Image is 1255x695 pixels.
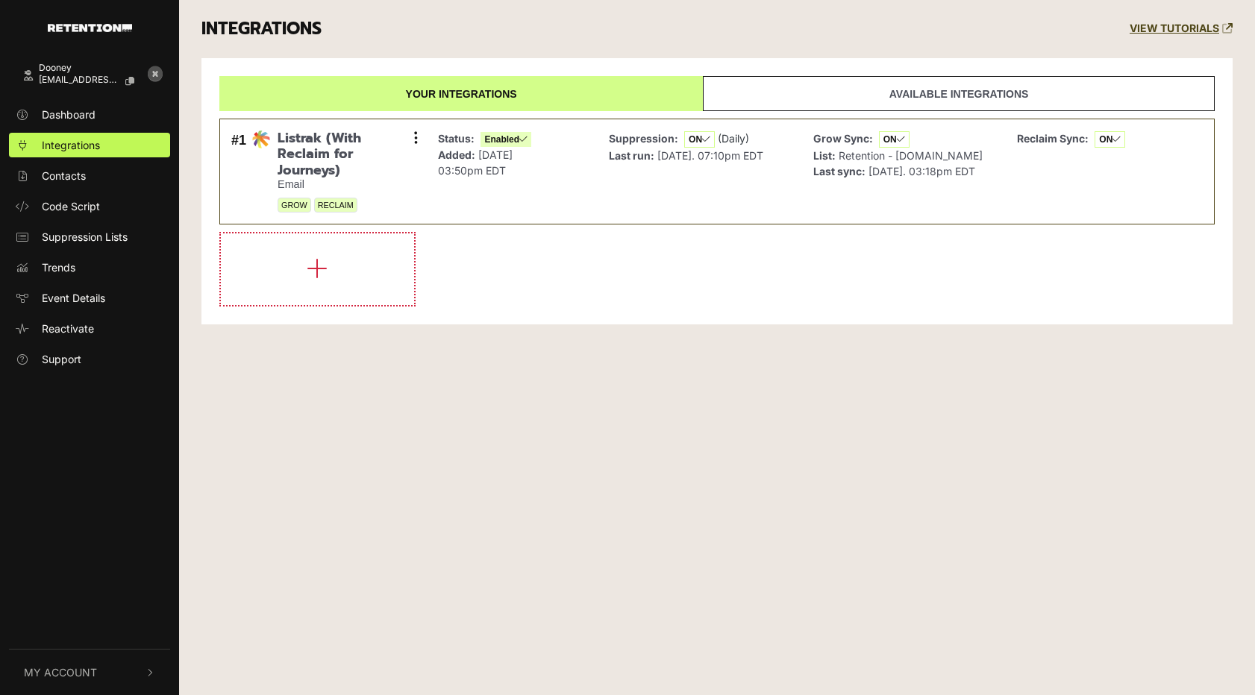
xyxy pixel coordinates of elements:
strong: Suppression: [609,132,678,145]
strong: Status: [438,132,475,145]
span: Contacts [42,168,86,183]
span: ON [684,131,715,148]
span: Retention - [DOMAIN_NAME] [839,149,983,162]
a: Suppression Lists [9,224,170,249]
strong: Reclaim Sync: [1017,132,1089,145]
span: Event Details [42,290,105,306]
a: Dashboard [9,102,170,127]
span: Listrak (With Reclaim for Journeys) [278,130,416,179]
button: My Account [9,650,170,695]
span: ON [1095,131,1125,148]
a: Available integrations [703,76,1215,111]
span: ON [879,131,910,148]
a: Support [9,347,170,371]
div: #1 [231,130,246,213]
a: Code Script [9,194,170,218]
span: [EMAIL_ADDRESS][DOMAIN_NAME] [39,75,120,85]
span: Dashboard [42,107,96,122]
a: Event Details [9,286,170,310]
span: [DATE] 03:50pm EDT [438,148,513,177]
a: Contacts [9,163,170,188]
strong: Last sync: [813,165,866,177]
a: Your integrations [219,76,703,111]
strong: List: [813,149,836,162]
img: Retention.com [48,24,132,32]
span: Reactivate [42,321,94,336]
small: Email [278,178,416,191]
strong: Grow Sync: [813,132,873,145]
span: RECLAIM [314,198,357,213]
span: GROW [278,198,311,213]
span: Suppression Lists [42,229,128,245]
span: Code Script [42,198,100,214]
strong: Last run: [609,149,654,162]
div: Dooney [39,63,146,73]
span: Integrations [42,137,100,153]
a: Trends [9,255,170,280]
strong: Added: [438,148,475,161]
span: Enabled [481,132,531,147]
span: Support [42,351,81,367]
a: Dooney [EMAIL_ADDRESS][DOMAIN_NAME] [9,56,140,96]
a: Integrations [9,133,170,157]
span: [DATE]. 07:10pm EDT [657,149,763,162]
span: [DATE]. 03:18pm EDT [869,165,975,177]
img: Listrak (With Reclaim for Journeys) [252,130,270,148]
span: My Account [24,664,97,680]
a: VIEW TUTORIALS [1130,22,1233,35]
span: Trends [42,260,75,275]
span: (Daily) [718,132,749,145]
a: Reactivate [9,316,170,341]
h3: INTEGRATIONS [201,19,322,40]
